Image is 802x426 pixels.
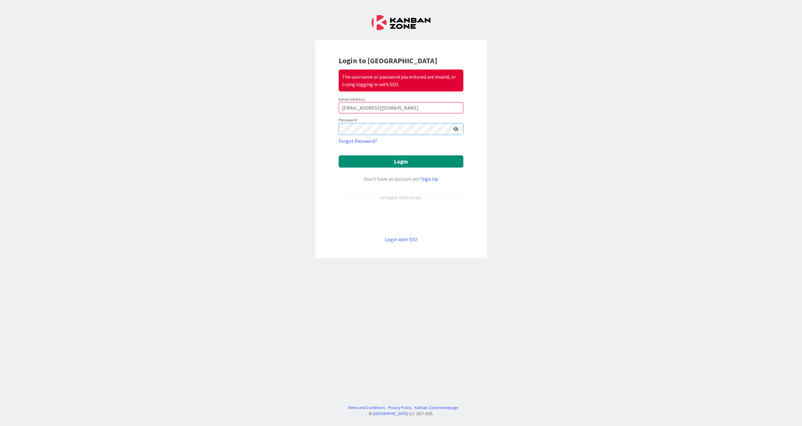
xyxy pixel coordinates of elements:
b: Login to [GEOGRAPHIC_DATA] [339,56,437,65]
div: or login with email [379,194,423,201]
a: Forgot Password? [339,137,377,145]
a: [GEOGRAPHIC_DATA] [373,411,408,416]
label: Password [339,117,357,123]
a: Login with SSO [385,236,417,242]
img: Kanban Zone [372,15,430,30]
iframe: Sign in with Google Button [336,211,466,225]
div: Don’t have an account yet? [339,175,463,183]
label: Email Address [339,96,365,102]
a: Privacy Policy [388,405,412,411]
a: Kanban Zone Homepage [415,405,458,411]
a: Sign Up [422,176,438,182]
a: Terms and Conditions [348,405,385,411]
div: The username or password you entered are invalid, or trying logging in with SSO. [339,70,463,91]
div: © LLC 2017- 2025 . [345,411,458,417]
button: Login [339,155,463,168]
